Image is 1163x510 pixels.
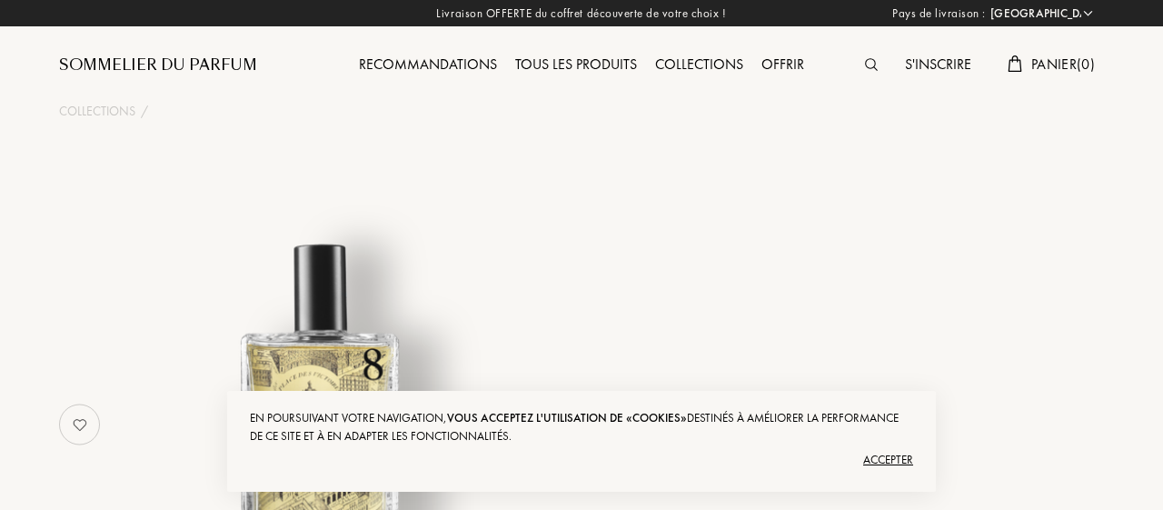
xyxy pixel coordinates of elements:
[250,445,913,475] div: Accepter
[896,55,980,74] a: S'inscrire
[892,5,986,23] span: Pays de livraison :
[141,102,148,121] div: /
[646,54,752,77] div: Collections
[896,54,980,77] div: S'inscrire
[1031,55,1095,74] span: Panier ( 0 )
[62,406,98,443] img: no_like_p.png
[1008,55,1022,72] img: cart.svg
[506,54,646,77] div: Tous les produits
[447,410,687,425] span: vous acceptez l'utilisation de «cookies»
[865,58,878,71] img: search_icn.svg
[752,54,813,77] div: Offrir
[59,55,257,76] a: Sommelier du Parfum
[59,102,135,121] a: Collections
[350,55,506,74] a: Recommandations
[506,55,646,74] a: Tous les produits
[350,54,506,77] div: Recommandations
[250,409,913,445] div: En poursuivant votre navigation, destinés à améliorer la performance de ce site et à en adapter l...
[752,55,813,74] a: Offrir
[646,55,752,74] a: Collections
